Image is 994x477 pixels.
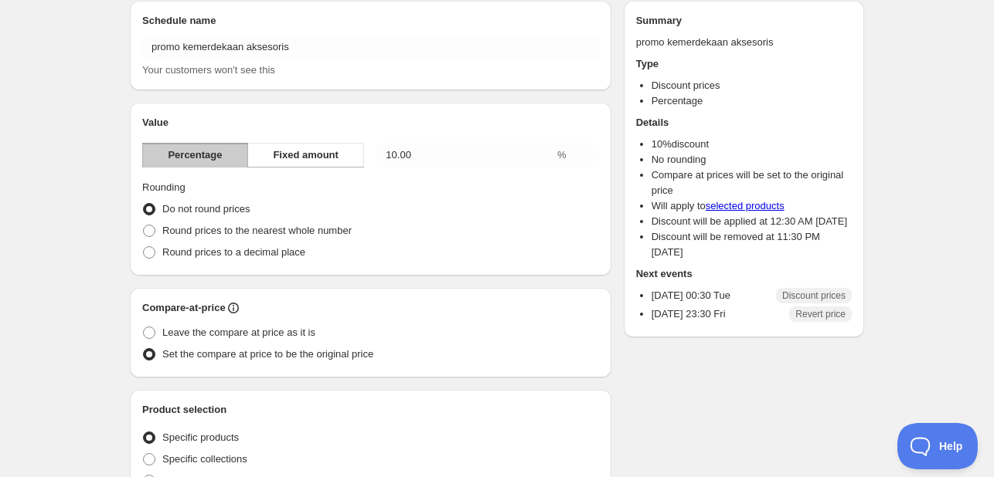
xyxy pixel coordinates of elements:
[162,326,315,338] span: Leave the compare at price as it is
[652,229,852,260] li: Discount will be removed at 11:30 PM [DATE]
[652,167,852,198] li: Compare at prices will be set to the original price
[652,198,852,214] li: Will apply to
[636,266,852,282] h2: Next events
[142,115,599,130] h2: Value
[162,431,239,443] span: Specific products
[247,143,364,167] button: Fixed amount
[162,246,305,258] span: Round prices to a decimal place
[168,147,222,163] span: Percentage
[652,306,726,322] p: [DATE] 23:30 Fri
[162,348,373,360] span: Set the compare at price to be the original price
[652,78,852,93] li: Discount prices
[142,64,275,76] span: Your customers won't see this
[142,300,226,316] h2: Compare-at-price
[782,289,846,302] span: Discount prices
[142,402,599,418] h2: Product selection
[652,93,852,109] li: Percentage
[897,423,979,469] iframe: Toggle Customer Support
[142,143,248,167] button: Percentage
[162,203,250,215] span: Do not round prices
[652,152,852,167] li: No rounding
[706,200,785,211] a: selected products
[142,181,186,193] span: Rounding
[162,453,247,465] span: Specific collections
[636,35,852,50] p: promo kemerdekaan aksesoris
[636,56,852,72] h2: Type
[142,13,599,29] h2: Schedule name
[557,149,567,161] span: %
[652,214,852,229] li: Discount will be applied at 12:30 AM [DATE]
[162,225,352,236] span: Round prices to the nearest whole number
[636,115,852,130] h2: Details
[652,288,730,303] p: [DATE] 00:30 Tue
[273,147,339,163] span: Fixed amount
[652,137,852,152] li: 10 % discount
[795,308,846,320] span: Revert price
[636,13,852,29] h2: Summary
